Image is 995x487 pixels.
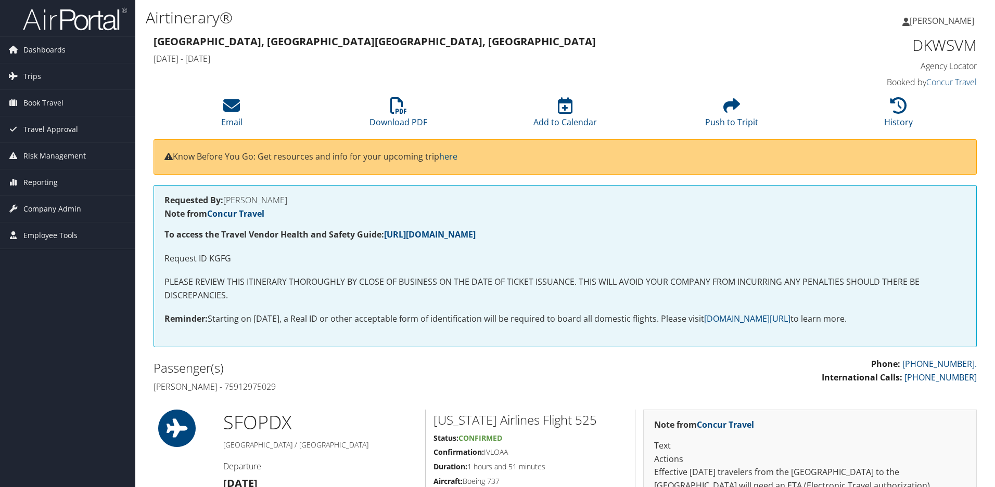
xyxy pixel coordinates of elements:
[164,312,966,326] p: Starting on [DATE], a Real ID or other acceptable form of identification will be required to boar...
[433,447,484,457] strong: Confirmation:
[23,169,58,195] span: Reporting
[164,194,223,206] strong: Requested By:
[223,460,417,472] h4: Departure
[164,150,966,164] p: Know Before You Go: Get resources and info for your upcoming trip
[654,419,754,430] strong: Note from
[783,34,977,56] h1: DKWSVM
[23,196,81,222] span: Company Admin
[926,76,977,88] a: Concur Travel
[23,90,63,116] span: Book Travel
[23,116,78,142] span: Travel Approval
[164,208,264,219] strong: Note from
[433,462,467,471] strong: Duration:
[433,411,627,429] h2: [US_STATE] Airlines Flight 525
[154,53,767,64] h4: [DATE] - [DATE]
[871,358,900,370] strong: Phone:
[705,103,758,128] a: Push to Tripit
[164,196,966,204] h4: [PERSON_NAME]
[884,103,913,128] a: History
[902,358,977,370] a: [PHONE_NUMBER].
[433,447,627,457] h5: IVLOAA
[433,462,627,472] h5: 1 hours and 51 minutes
[704,313,790,324] a: [DOMAIN_NAME][URL]
[23,143,86,169] span: Risk Management
[164,229,476,240] strong: To access the Travel Vendor Health and Safety Guide:
[822,372,902,383] strong: International Calls:
[783,60,977,72] h4: Agency Locator
[146,7,705,29] h1: Airtinerary®
[164,275,966,302] p: PLEASE REVIEW THIS ITINERARY THOROUGHLY BY CLOSE OF BUSINESS ON THE DATE OF TICKET ISSUANCE. THIS...
[154,381,557,392] h4: [PERSON_NAME] - 75912975029
[369,103,427,128] a: Download PDF
[458,433,502,443] span: Confirmed
[164,313,208,324] strong: Reminder:
[783,76,977,88] h4: Booked by
[23,37,66,63] span: Dashboards
[223,440,417,450] h5: [GEOGRAPHIC_DATA] / [GEOGRAPHIC_DATA]
[223,410,417,436] h1: SFO PDX
[433,476,627,486] h5: Boeing 737
[433,476,463,486] strong: Aircraft:
[207,208,264,219] a: Concur Travel
[904,372,977,383] a: [PHONE_NUMBER]
[164,252,966,266] p: Request ID KGFG
[439,151,457,162] a: here
[23,63,41,89] span: Trips
[154,359,557,377] h2: Passenger(s)
[221,103,243,128] a: Email
[433,433,458,443] strong: Status:
[384,229,476,240] a: [URL][DOMAIN_NAME]
[697,419,754,430] a: Concur Travel
[533,103,597,128] a: Add to Calendar
[910,15,974,27] span: [PERSON_NAME]
[902,5,985,36] a: [PERSON_NAME]
[154,34,596,48] strong: [GEOGRAPHIC_DATA], [GEOGRAPHIC_DATA] [GEOGRAPHIC_DATA], [GEOGRAPHIC_DATA]
[23,7,127,31] img: airportal-logo.png
[23,222,78,248] span: Employee Tools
